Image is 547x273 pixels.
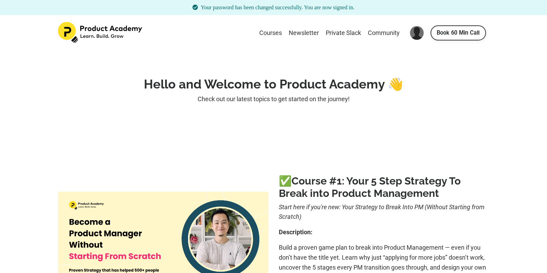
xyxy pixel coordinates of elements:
p: Check out our latest topics to get started on the journey! [58,94,489,104]
a: Newsletter [289,28,319,38]
a: Courses [259,28,282,38]
a: 1: Your 5 Step Strategy To Break into Product Management [279,175,461,199]
a: Community [368,28,400,38]
strong: Hello and Welcome to Product Academy 👋 [144,77,403,91]
b: ✅ [279,175,337,187]
img: User Avatar [410,26,424,40]
img: Product Academy Logo [58,22,144,43]
a: Private Slack [326,28,361,38]
b: Description: [279,228,312,236]
a: Course # [291,175,337,187]
a: Book 60 Min Call [431,25,486,40]
h5: Your password has been changed successfully. You are now signed in. [58,3,489,12]
i: Start here if you're new: Your Strategy to Break Into PM (Without Starting from Scratch) [279,203,484,221]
